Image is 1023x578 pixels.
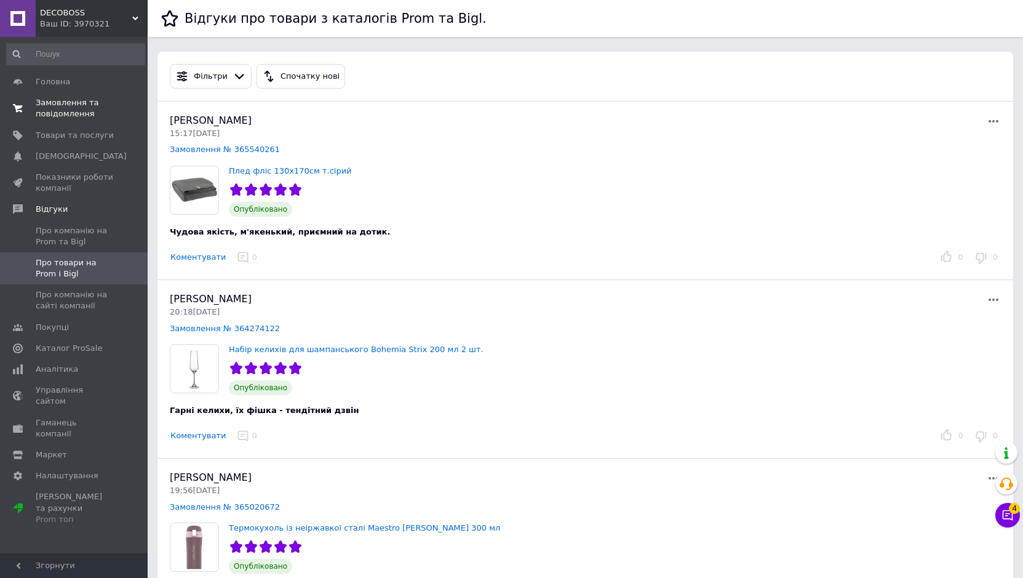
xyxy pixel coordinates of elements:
[229,202,292,217] span: Опубліковано
[36,97,114,119] span: Замовлення та повідомлення
[36,204,68,215] span: Відгуки
[170,166,218,214] img: Плед фліс 130x170см т.сірий
[170,64,252,89] button: Фільтри
[36,172,114,194] span: Показники роботи компанії
[170,145,280,154] a: Замовлення № 365540261
[36,76,70,87] span: Головна
[36,364,78,375] span: Аналітика
[1009,503,1020,514] span: 4
[170,293,252,305] span: [PERSON_NAME]
[257,64,345,89] button: Спочатку нові
[36,343,102,354] span: Каталог ProSale
[170,345,218,393] img: Набір келихів для шампанського Bohemia Strix 200 мл 2 шт.
[36,130,114,141] span: Товари та послуги
[36,491,114,525] span: [PERSON_NAME] та рахунки
[229,166,352,175] a: Плед фліс 130x170см т.сірий
[995,503,1020,528] button: Чат з покупцем4
[36,449,67,460] span: Маркет
[229,345,484,354] a: Набір келихів для шампанського Bohemia Strix 200 мл 2 шт.
[170,406,359,415] span: Гарні келихи, їх фішка - тендітний дзвін
[229,523,500,532] a: Термокухоль із неіржавкої сталі Maestro [PERSON_NAME] 300 мл
[170,324,280,333] a: Замовлення № 364274122
[36,289,114,311] span: Про компанію на сайті компанії
[170,430,226,443] button: Коментувати
[36,514,114,525] div: Prom топ
[36,151,127,162] span: [DEMOGRAPHIC_DATA]
[191,70,230,83] div: Фільтри
[170,114,252,126] span: [PERSON_NAME]
[170,486,220,495] span: 19:56[DATE]
[170,523,218,571] img: Термокухоль із неіржавкої сталі Maestro Snugly 300 мл
[36,385,114,407] span: Управління сайтом
[278,70,342,83] div: Спочатку нові
[36,470,98,481] span: Налаштування
[36,225,114,247] span: Про компанію на Prom та Bigl
[40,7,132,18] span: DECOBOSS
[185,11,487,26] h1: Відгуки про товари з каталогів Prom та Bigl.
[229,380,292,395] span: Опубліковано
[170,227,390,236] span: Чудова якість, м'якенький, приємний на дотик.
[6,43,145,65] input: Пошук
[40,18,148,30] div: Ваш ID: 3970321
[170,502,280,512] a: Замовлення № 365020672
[229,559,292,574] span: Опубліковано
[36,257,114,279] span: Про товари на Prom і Bigl
[170,129,220,138] span: 15:17[DATE]
[170,251,226,264] button: Коментувати
[170,307,220,316] span: 20:18[DATE]
[36,417,114,440] span: Гаманець компанії
[36,322,69,333] span: Покупці
[170,472,252,483] span: [PERSON_NAME]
